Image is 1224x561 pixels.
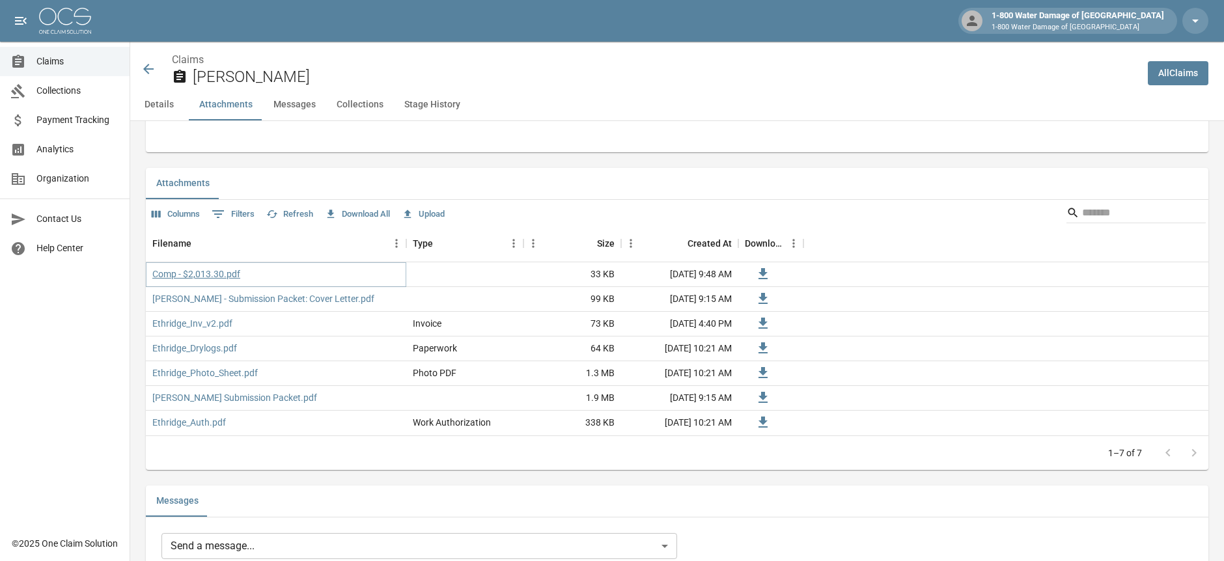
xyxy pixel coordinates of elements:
button: Messages [263,89,326,120]
p: 1–7 of 7 [1108,446,1142,459]
div: Type [406,225,523,262]
div: Download [738,225,803,262]
button: Download All [322,204,393,225]
div: related-list tabs [146,168,1208,199]
a: AllClaims [1148,61,1208,85]
button: Menu [784,234,803,253]
span: Collections [36,84,119,98]
div: [DATE] 10:21 AM [621,411,738,435]
span: Claims [36,55,119,68]
button: Attachments [189,89,263,120]
button: open drawer [8,8,34,34]
a: [PERSON_NAME] Submission Packet.pdf [152,391,317,404]
a: Ethridge_Auth.pdf [152,416,226,429]
div: Search [1066,202,1206,226]
button: Show filters [208,204,258,225]
a: [PERSON_NAME] - Submission Packet: Cover Letter.pdf [152,292,374,305]
div: Filename [146,225,406,262]
div: Photo PDF [413,366,456,379]
div: [DATE] 9:48 AM [621,262,738,287]
div: Size [523,225,621,262]
img: ocs-logo-white-transparent.png [39,8,91,34]
a: Comp - $2,013.30.pdf [152,267,240,280]
a: Ethridge_Inv_v2.pdf [152,317,232,330]
div: [DATE] 10:21 AM [621,361,738,386]
a: Ethridge_Drylogs.pdf [152,342,237,355]
button: Collections [326,89,394,120]
span: Organization [36,172,119,185]
p: 1-800 Water Damage of [GEOGRAPHIC_DATA] [992,22,1164,33]
div: © 2025 One Claim Solution [12,537,118,550]
div: Send a message... [161,533,677,559]
span: Help Center [36,241,119,255]
button: Upload [398,204,448,225]
button: Refresh [263,204,316,225]
div: 64 KB [523,336,621,361]
div: 73 KB [523,312,621,336]
div: [DATE] 9:15 AM [621,287,738,312]
h2: [PERSON_NAME] [193,68,1137,87]
div: [DATE] 9:15 AM [621,386,738,411]
div: Work Authorization [413,416,491,429]
button: Stage History [394,89,471,120]
button: Menu [504,234,523,253]
div: 33 KB [523,262,621,287]
button: Menu [621,234,641,253]
button: Messages [146,486,209,517]
button: Attachments [146,168,220,199]
span: Payment Tracking [36,113,119,127]
a: Claims [172,53,204,66]
a: Ethridge_Photo_Sheet.pdf [152,366,258,379]
div: [DATE] 4:40 PM [621,312,738,336]
span: Analytics [36,143,119,156]
span: Contact Us [36,212,119,226]
nav: breadcrumb [172,52,1137,68]
div: related-list tabs [146,486,1208,517]
div: Type [413,225,433,262]
div: Created At [688,225,732,262]
div: Paperwork [413,342,457,355]
div: 99 KB [523,287,621,312]
div: anchor tabs [130,89,1224,120]
div: Size [597,225,615,262]
button: Menu [387,234,406,253]
div: 338 KB [523,411,621,435]
div: 1-800 Water Damage of [GEOGRAPHIC_DATA] [986,9,1169,33]
button: Menu [523,234,543,253]
div: 1.9 MB [523,386,621,411]
div: Filename [152,225,191,262]
button: Select columns [148,204,203,225]
button: Details [130,89,189,120]
div: [DATE] 10:21 AM [621,336,738,361]
div: 1.3 MB [523,361,621,386]
div: Download [745,225,784,262]
div: Created At [621,225,738,262]
div: Invoice [413,317,441,330]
